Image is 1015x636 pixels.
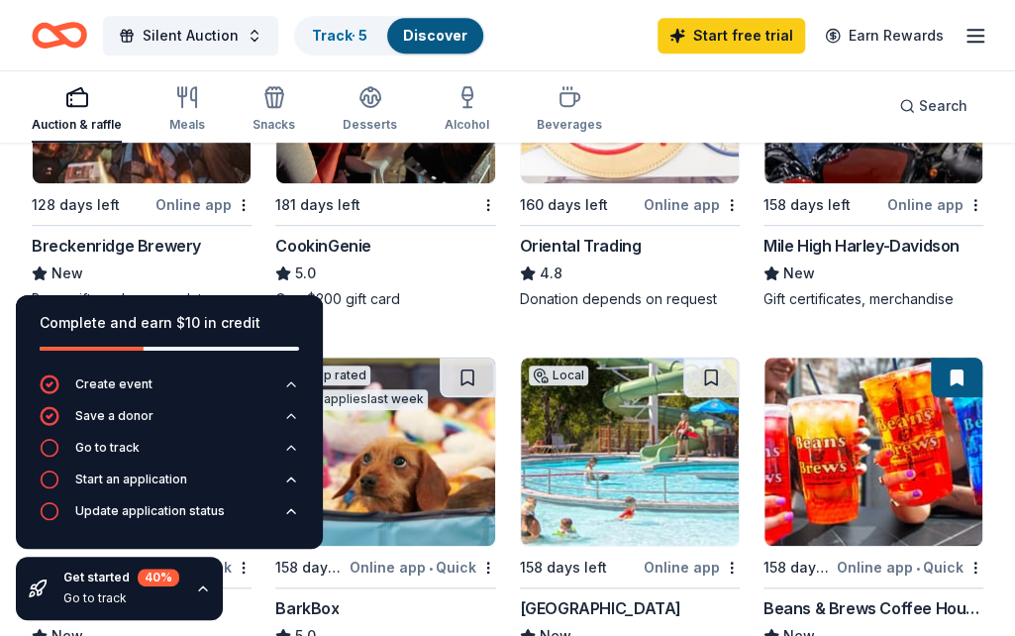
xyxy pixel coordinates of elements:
[40,311,299,335] div: Complete and earn $10 in credit
[521,358,739,546] img: Image for South Suburban Park & Recreation District
[883,86,983,126] button: Search
[75,376,152,392] div: Create event
[537,77,602,143] button: Beverages
[813,18,956,53] a: Earn Rewards
[916,560,920,576] span: •
[312,27,367,44] a: Track· 5
[763,596,983,620] div: Beans & Brews Coffee House
[295,262,316,285] span: 5.0
[75,440,140,456] div: Go to track
[837,555,983,580] div: Online app Quick
[32,12,87,58] a: Home
[63,590,179,606] div: Go to track
[75,408,153,424] div: Save a donor
[520,596,681,620] div: [GEOGRAPHIC_DATA]
[763,556,833,580] div: 158 days left
[445,77,489,143] button: Alcohol
[32,77,122,143] button: Auction & raffle
[143,24,239,48] span: Silent Auction
[75,472,187,487] div: Start an application
[783,262,815,285] span: New
[540,262,562,285] span: 4.8
[75,503,225,519] div: Update application status
[253,117,295,133] div: Snacks
[40,438,299,470] button: Go to track
[343,77,397,143] button: Desserts
[32,193,120,217] div: 128 days left
[658,18,805,53] a: Start free trial
[520,289,740,309] div: Donation depends on request
[887,192,983,217] div: Online app
[51,262,83,285] span: New
[40,470,299,501] button: Start an application
[103,16,278,55] button: Silent Auction
[40,501,299,533] button: Update application status
[275,193,360,217] div: 181 days left
[520,193,608,217] div: 160 days left
[275,234,371,258] div: CookinGenie
[276,358,494,546] img: Image for BarkBox
[169,117,205,133] div: Meals
[138,569,179,586] div: 40 %
[350,555,496,580] div: Online app Quick
[529,366,588,385] div: Local
[40,374,299,406] button: Create event
[763,234,960,258] div: Mile High Harley-Davidson
[32,234,201,258] div: Breckenridge Brewery
[763,289,983,309] div: Gift certificates, merchandise
[343,117,397,133] div: Desserts
[445,117,489,133] div: Alcohol
[644,555,740,580] div: Online app
[155,192,252,217] div: Online app
[520,556,607,580] div: 158 days left
[403,27,467,44] a: Discover
[284,389,428,410] div: 10 applies last week
[763,193,851,217] div: 158 days left
[919,94,967,118] span: Search
[294,16,485,55] button: Track· 5Discover
[275,289,495,309] div: One $200 gift card
[537,117,602,133] div: Beverages
[429,560,433,576] span: •
[40,406,299,438] button: Save a donor
[253,77,295,143] button: Snacks
[63,569,179,586] div: Get started
[169,77,205,143] button: Meals
[764,358,982,546] img: Image for Beans & Brews Coffee House
[32,117,122,133] div: Auction & raffle
[520,234,642,258] div: Oriental Trading
[644,192,740,217] div: Online app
